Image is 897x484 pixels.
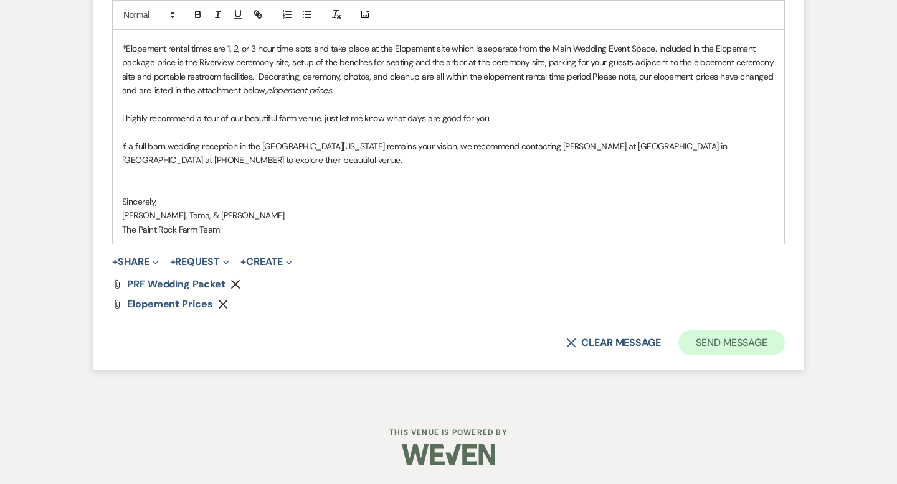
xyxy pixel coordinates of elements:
span: elopement prices [127,297,213,310]
a: elopement prices [127,299,213,309]
p: Sincerely, [122,195,775,208]
span: + [170,257,176,267]
button: Share [112,257,159,267]
em: elopement prices. [267,85,333,96]
button: Request [170,257,229,267]
a: PRF Wedding Packet [127,279,225,289]
p: The Paint Rock Farm Team [122,223,775,236]
button: Send Message [678,330,785,355]
p: I highly recommend a tour of our beautiful farm venue, just let me know what days are good for you. [122,111,775,125]
p: If a full barn wedding reception in the [GEOGRAPHIC_DATA][US_STATE] remains your vision, we recom... [122,139,775,167]
img: Weven Logo [402,433,495,477]
span: + [112,257,118,267]
span: + [240,257,246,267]
p: [PERSON_NAME], Tama, & [PERSON_NAME] [122,208,775,222]
button: Clear message [566,338,661,348]
p: *Elopement rental times are 1, 2, or 3 hour time slots and take place at the Elopement site which... [122,42,775,98]
button: Create [240,257,292,267]
span: PRF Wedding Packet [127,277,225,291]
span: Please note, our elopement prices have changed and are listed in the attachment below, [122,71,776,96]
